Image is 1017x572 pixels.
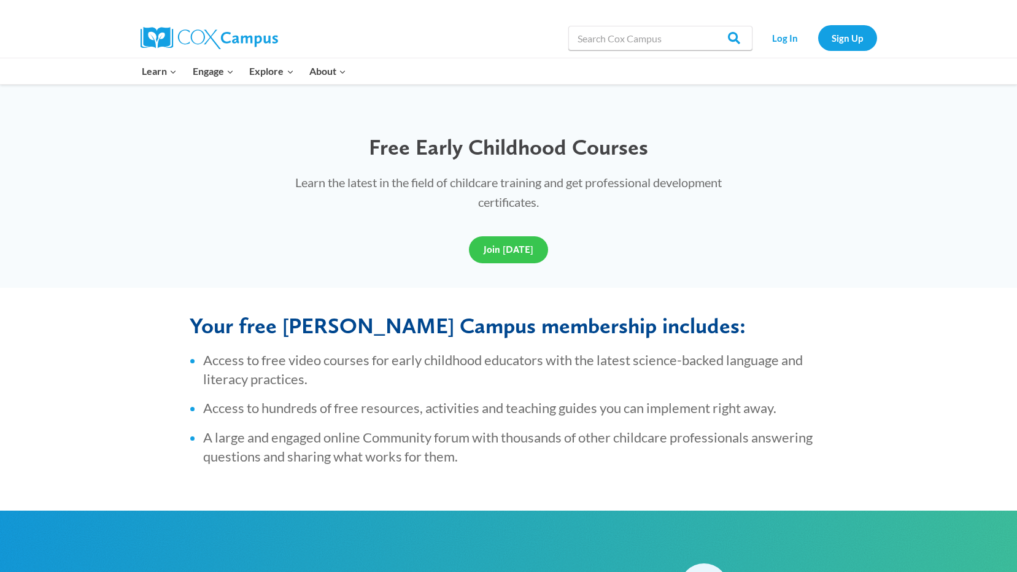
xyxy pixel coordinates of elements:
[203,428,828,466] li: A large and engaged online Community forum with thousands of other childcare professionals answer...
[203,351,828,389] li: Access to free video courses for early childhood educators with the latest science-backed languag...
[369,134,648,160] span: Free Early Childhood Courses
[759,25,812,50] a: Log In
[134,58,185,84] button: Child menu of Learn
[134,58,354,84] nav: Primary Navigation
[242,58,302,84] button: Child menu of Explore
[568,26,752,50] input: Search Cox Campus
[185,58,242,84] button: Child menu of Engage
[818,25,877,50] a: Sign Up
[484,244,533,255] span: Join [DATE]
[469,236,548,263] a: Join [DATE]
[271,172,746,212] p: Learn the latest in the field of childcare training and get professional development certificates.
[141,27,278,49] img: Cox Campus
[759,25,877,50] nav: Secondary Navigation
[203,399,828,418] li: Access to hundreds of free resources, activities and teaching guides you can implement right away.
[301,58,354,84] button: Child menu of About
[190,312,746,339] span: Your free [PERSON_NAME] Campus membership includes:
